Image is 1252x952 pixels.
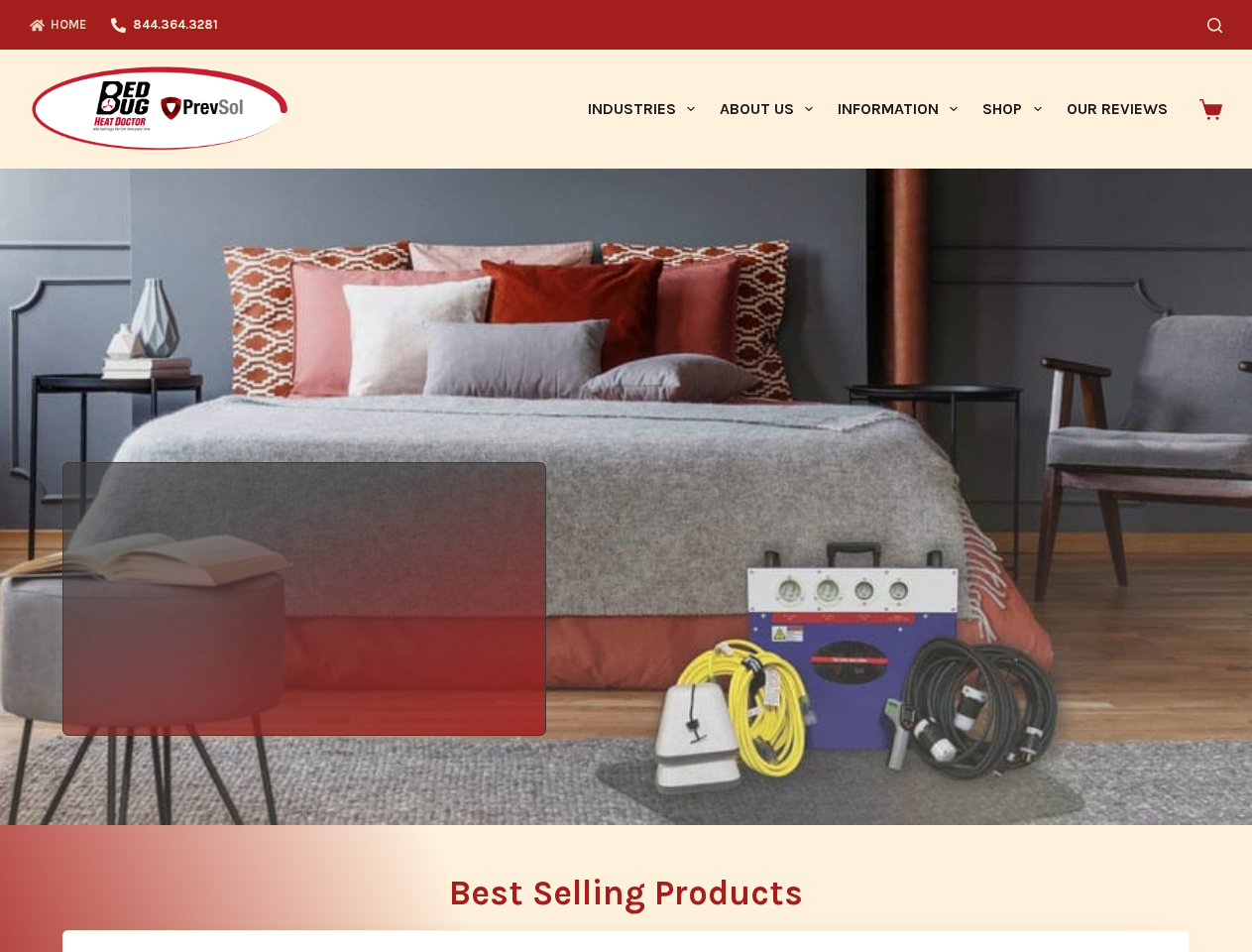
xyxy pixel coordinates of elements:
[970,50,1054,169] a: Shop
[575,50,1180,169] nav: Primary
[1207,18,1222,33] button: Search
[826,50,970,169] a: Information
[30,65,289,154] img: Prevsol/Bed Bug Heat Doctor
[707,50,825,169] a: About Us
[575,50,707,169] a: Industries
[62,876,1190,910] h2: Best Selling Products
[1054,50,1180,169] a: Our Reviews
